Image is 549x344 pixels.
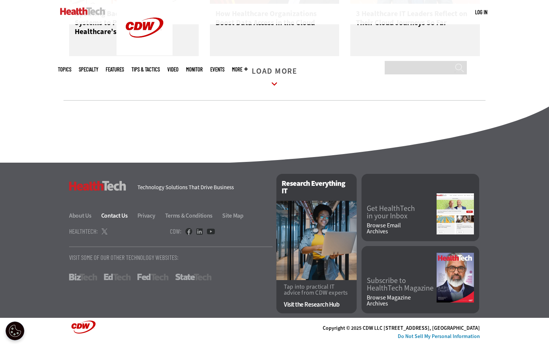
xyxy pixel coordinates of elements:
a: Do Not Sell My Personal Information [398,333,480,340]
img: newsletter screenshot [437,193,474,234]
span: CDW LLC [STREET_ADDRESS] [363,325,429,332]
a: Tips & Tactics [131,67,160,72]
a: About Us [69,212,100,219]
a: MonITor [186,67,203,72]
a: StateTech [175,274,211,280]
a: Terms & Conditions [165,212,221,219]
h2: Research Everything IT [276,174,357,201]
a: Browse EmailArchives [367,222,437,234]
a: Log in [475,9,487,15]
a: Features [106,67,124,72]
a: Browse MagazineArchives [367,295,437,307]
img: Home [60,7,105,15]
a: Contact Us [101,212,136,219]
span: More [232,67,248,72]
a: Site Map [222,212,244,219]
span: Topics [58,67,71,72]
a: Visit the Research Hub [284,301,349,308]
span: [GEOGRAPHIC_DATA] [432,325,480,332]
a: EdTech [104,274,131,280]
div: User menu [475,8,487,16]
button: Open Preferences [6,322,24,340]
p: Tap into practical IT advice from CDW experts [284,284,349,296]
a: Subscribe toHealthTech Magazine [367,277,437,292]
span: , [429,325,431,332]
a: Events [210,67,224,72]
span: Copyright © 2025 [323,325,362,332]
p: Visit Some Of Our Other Technology Websites: [69,254,273,261]
h4: HealthTech: [69,228,98,234]
a: CDW [117,49,173,57]
h4: Technology Solutions That Drive Business [137,185,267,190]
h3: HealthTech [69,181,126,191]
a: Video [167,67,179,72]
img: Fall 2025 Cover [437,253,474,302]
h4: CDW: [170,228,182,234]
a: Load More [252,68,297,89]
a: Get HealthTechin your Inbox [367,205,437,220]
a: Privacy [137,212,164,219]
a: FedTech [137,274,168,280]
a: BizTech [69,274,97,280]
div: Cookie Settings [6,322,24,340]
span: Specialty [79,67,98,72]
